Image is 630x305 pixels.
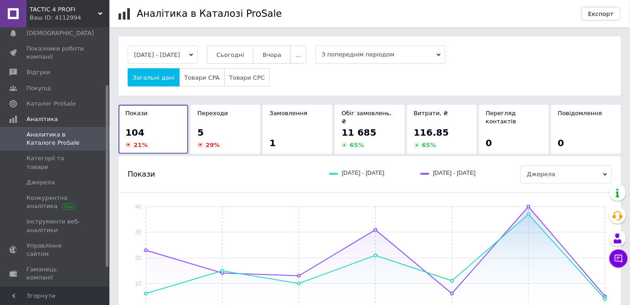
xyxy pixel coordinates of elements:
span: 0 [486,137,492,148]
button: Вчора [253,46,291,64]
span: Покази [128,169,155,179]
span: Покупці [26,84,51,92]
span: Інструменти веб-аналітики [26,218,84,234]
span: Каталог ProSale [26,100,76,108]
span: З попереднім періодом [315,46,445,64]
span: Обіг замовлень, ₴ [341,110,392,125]
span: Загальні дані [133,74,175,81]
span: ... [295,51,301,58]
span: Витрати, ₴ [414,110,449,117]
span: 104 [125,127,145,138]
span: 11 685 [341,127,377,138]
span: Переходи [197,110,228,117]
span: [DEMOGRAPHIC_DATA] [26,29,94,37]
h1: Аналітика в Каталозі ProSale [137,8,282,19]
span: Товари CPC [229,74,265,81]
span: Гаманець компанії [26,265,84,282]
span: Джерела [26,178,55,187]
span: 29 % [206,142,220,148]
span: Товари CPA [184,74,219,81]
button: Товари CPA [179,68,224,86]
span: Сьогодні [217,51,244,58]
button: Загальні дані [128,68,180,86]
span: Аналітика [26,115,58,123]
text: 40 [135,203,142,210]
span: 116.85 [414,127,449,138]
span: 1 [269,137,276,148]
span: Конкурентна аналітика [26,194,84,210]
span: Показники роботи компанії [26,45,84,61]
text: 30 [135,229,142,235]
span: Перегляд контактів [486,110,516,125]
span: Замовлення [269,110,307,117]
span: Вчора [263,51,281,58]
span: Управління сайтом [26,242,84,258]
span: 5 [197,127,204,138]
span: Відгуки [26,68,50,76]
button: Сьогодні [207,46,254,64]
span: 0 [558,137,564,148]
span: 21 % [134,142,148,148]
span: Категорії та товари [26,154,84,171]
span: Повідомлення [558,110,602,117]
span: 65 % [422,142,436,148]
button: Чат з покупцем [609,249,628,268]
text: 20 [135,255,142,261]
button: ... [290,46,306,64]
button: Експорт [581,7,621,20]
span: Покази [125,110,148,117]
button: Товари CPC [224,68,270,86]
button: [DATE] - [DATE] [128,46,198,64]
span: TACTIC 4 PROFI [30,5,98,14]
span: Джерела [521,165,612,183]
span: 65 % [350,142,364,148]
div: Ваш ID: 4112994 [30,14,109,22]
span: Аналитика в Каталоге ProSale [26,131,84,147]
span: Експорт [589,10,614,17]
text: 10 [135,280,142,287]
